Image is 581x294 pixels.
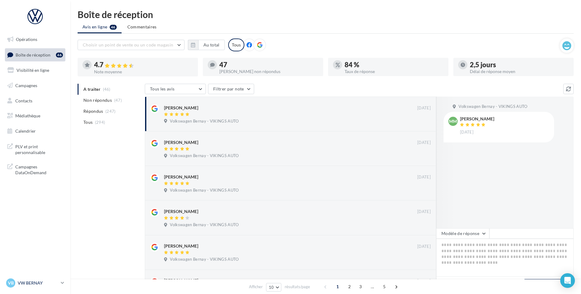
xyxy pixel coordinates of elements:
[249,284,263,290] span: Afficher
[269,285,274,290] span: 10
[188,40,225,50] button: Au total
[4,140,67,158] a: PLV et print personnalisable
[15,142,63,156] span: PLV et print personnalisable
[170,119,239,124] span: Volkswagen Bernay - VIKINGS AUTO
[198,40,225,50] button: Au total
[164,277,198,284] div: [PERSON_NAME]
[164,139,198,145] div: [PERSON_NAME]
[15,163,63,176] span: Campagnes DataOnDemand
[460,130,473,135] span: [DATE]
[285,284,310,290] span: résultats/page
[18,280,58,286] p: VW BERNAY
[345,61,444,68] div: 84 %
[170,153,239,159] span: Volkswagen Bernay - VIKINGS AUTO
[459,104,527,109] span: Volkswagen Bernay - VIKINGS AUTO
[417,105,431,111] span: [DATE]
[170,188,239,193] span: Volkswagen Bernay - VIKINGS AUTO
[170,222,239,228] span: Volkswagen Bernay - VIKINGS AUTO
[379,282,389,292] span: 5
[15,113,40,118] span: Médiathèque
[150,86,175,91] span: Tous les avis
[417,244,431,249] span: [DATE]
[417,175,431,180] span: [DATE]
[417,278,431,284] span: [DATE]
[560,273,575,288] div: Open Intercom Messenger
[95,120,105,125] span: (294)
[15,98,32,103] span: Contacts
[208,84,254,94] button: Filtrer par note
[4,125,67,138] a: Calendrier
[345,282,354,292] span: 2
[333,282,342,292] span: 1
[356,282,365,292] span: 3
[417,140,431,145] span: [DATE]
[4,94,67,107] a: Contacts
[94,70,193,74] div: Note moyenne
[164,174,198,180] div: [PERSON_NAME]
[460,117,494,121] div: [PERSON_NAME]
[5,277,65,289] a: VB VW BERNAY
[219,69,318,74] div: [PERSON_NAME] non répondus
[4,109,67,122] a: Médiathèque
[114,98,122,103] span: (47)
[56,53,63,57] div: 46
[4,64,67,77] a: Visibilité en ligne
[16,52,50,57] span: Boîte de réception
[164,208,198,215] div: [PERSON_NAME]
[470,69,569,74] div: Délai de réponse moyen
[170,257,239,262] span: Volkswagen Bernay - VIKINGS AUTO
[4,33,67,46] a: Opérations
[470,61,569,68] div: 2,5 jours
[16,37,37,42] span: Opérations
[367,282,377,292] span: ...
[15,83,37,88] span: Campagnes
[164,243,198,249] div: [PERSON_NAME]
[78,10,574,19] div: Boîte de réception
[83,97,112,103] span: Non répondus
[83,42,173,47] span: Choisir un point de vente ou un code magasin
[15,128,36,134] span: Calendrier
[83,119,93,125] span: Tous
[16,68,49,73] span: Visibilité en ligne
[83,108,103,114] span: Répondus
[4,79,67,92] a: Campagnes
[145,84,206,94] button: Tous les avis
[127,24,157,30] span: Commentaires
[105,109,116,114] span: (247)
[228,39,244,51] div: Tous
[266,283,282,292] button: 10
[8,280,14,286] span: VB
[449,118,457,124] span: MM
[4,160,67,178] a: Campagnes DataOnDemand
[4,48,67,61] a: Boîte de réception46
[345,69,444,74] div: Taux de réponse
[219,61,318,68] div: 47
[436,228,489,239] button: Modèle de réponse
[417,209,431,215] span: [DATE]
[164,105,198,111] div: [PERSON_NAME]
[94,61,193,68] div: 4.7
[78,40,185,50] button: Choisir un point de vente ou un code magasin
